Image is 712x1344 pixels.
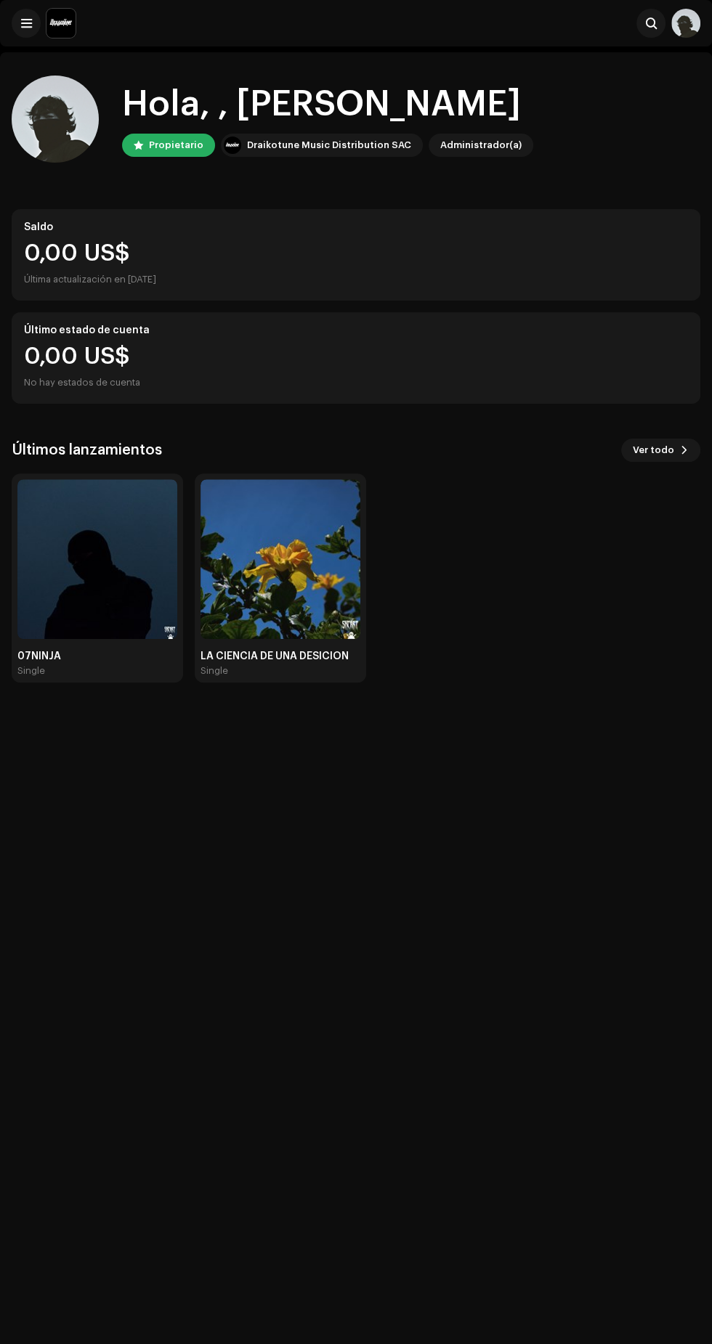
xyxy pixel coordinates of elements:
h3: Últimos lanzamientos [12,439,162,462]
div: Última actualización en [DATE] [24,271,688,288]
div: Propietario [149,137,203,154]
div: Single [17,665,45,677]
div: 07NINJA [17,651,177,662]
span: Ver todo [633,436,674,465]
div: Single [201,665,228,677]
img: ed756c74-01e9-49c0-965c-4396312ad3c3 [12,76,99,163]
img: 10370c6a-d0e2-4592-b8a2-38f444b0ca44 [224,137,241,154]
div: Draikotune Music Distribution SAC [247,137,411,154]
img: 10370c6a-d0e2-4592-b8a2-38f444b0ca44 [46,9,76,38]
div: Hola, , [PERSON_NAME] [122,81,533,128]
button: Ver todo [621,439,700,462]
img: 7525eb1a-ced1-43e6-97f5-215da9dbd3a8 [201,479,360,639]
img: 2808a333-d226-42ef-a420-ac7f6d1faa7e [17,479,177,639]
re-o-card-value: Saldo [12,209,700,301]
img: ed756c74-01e9-49c0-965c-4396312ad3c3 [671,9,700,38]
div: Saldo [24,221,688,233]
div: LA CIENCIA DE UNA DESICION [201,651,360,662]
re-o-card-value: Último estado de cuenta [12,312,700,404]
div: Último estado de cuenta [24,325,688,336]
div: Administrador(a) [440,137,522,154]
div: No hay estados de cuenta [24,374,140,391]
